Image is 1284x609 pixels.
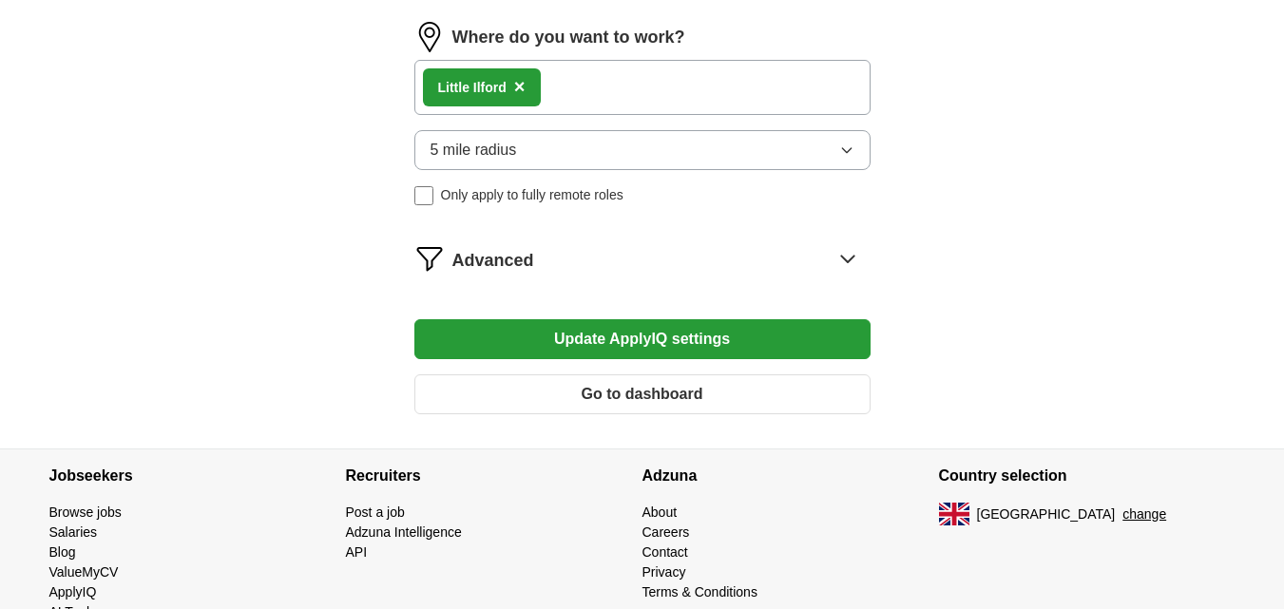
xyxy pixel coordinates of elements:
[441,185,623,205] span: Only apply to fully remote roles
[346,504,405,520] a: Post a job
[939,503,969,525] img: UK flag
[414,130,871,170] button: 5 mile radius
[49,584,97,599] a: ApplyIQ
[642,504,678,520] a: About
[49,544,76,560] a: Blog
[1122,504,1166,524] button: change
[346,524,462,540] a: Adzuna Intelligence
[642,524,690,540] a: Careers
[939,449,1236,503] h4: Country selection
[514,73,526,102] button: ×
[414,374,871,414] button: Go to dashboard
[414,243,445,274] img: filter
[431,139,517,162] span: 5 mile radius
[642,564,686,580] a: Privacy
[452,25,685,50] label: Where do you want to work?
[49,524,98,540] a: Salaries
[346,544,368,560] a: API
[414,319,871,359] button: Update ApplyIQ settings
[438,78,507,98] div: Little Ilford
[642,584,757,599] a: Terms & Conditions
[49,564,119,580] a: ValueMyCV
[414,22,445,52] img: location.png
[514,76,526,97] span: ×
[414,186,433,205] input: Only apply to fully remote roles
[49,504,122,520] a: Browse jobs
[977,504,1116,524] span: [GEOGRAPHIC_DATA]
[642,544,688,560] a: Contact
[452,248,534,274] span: Advanced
